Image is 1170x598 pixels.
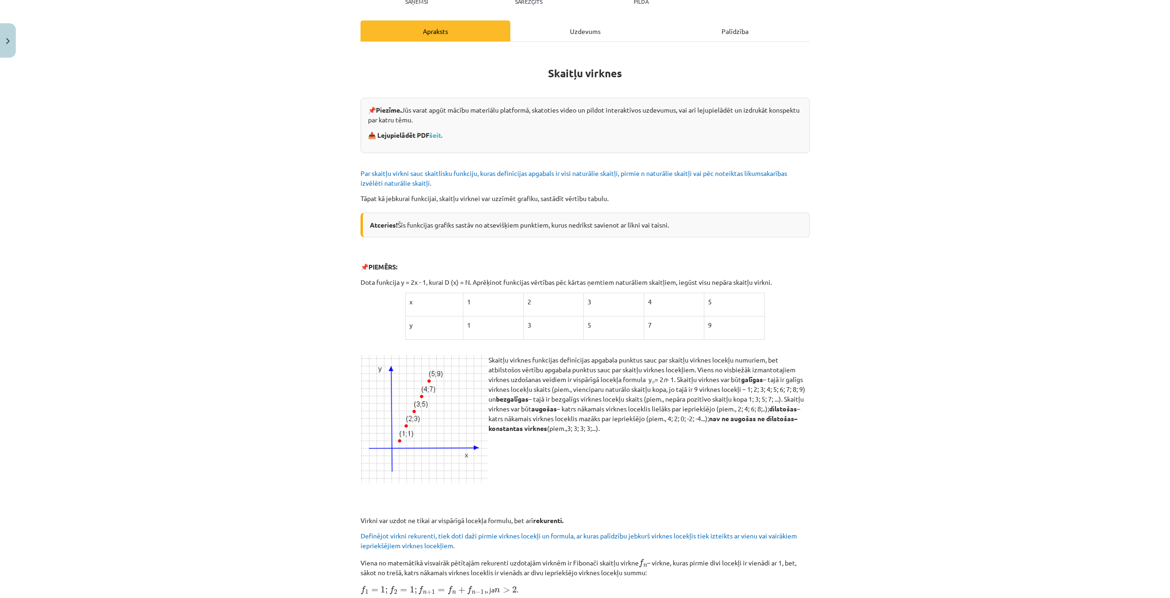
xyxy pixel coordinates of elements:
[448,586,453,594] span: f
[410,586,415,593] span: 1
[361,355,810,433] p: Skaitļu virknes funkcijas definīcijas apgabala punktus sauc par skaitļu virknes locekļu numuriem,...
[361,20,510,41] div: Apraksts
[458,587,465,593] span: +
[794,414,797,423] strong: –
[6,38,10,44] img: icon-close-lesson-0947bae3869378f0d4975bcd49f059093ad1ed9edebbc8119c70593378902aed.svg
[361,586,366,594] span: f
[741,375,763,383] b: galīgas
[429,131,442,139] a: šeit.
[438,589,445,592] span: =
[467,297,519,307] p: 1
[381,586,385,593] span: 1
[481,590,484,594] span: 1
[475,590,481,595] span: −
[415,588,417,594] span: ;
[488,424,547,432] b: konstantas virknes
[639,559,644,567] span: f
[368,262,397,271] b: PIEMĒRS:
[503,587,510,593] span: >
[663,375,667,383] em: n
[361,213,810,237] div: Šīs funkcijas grafiks sastāv no atsevišķiem punktiem, kurus nedrīkst savienot ar līkni vai taisni.
[361,262,810,272] p: 📌
[769,404,797,413] b: dilstošas
[495,588,500,593] span: n
[652,378,655,385] em: n
[370,221,398,229] b: Atceries!
[708,320,761,330] p: 9
[361,277,810,287] p: Dota funkcija y = 2x - 1, kurai D (x) = N. Aprēķinot funkcijas vērtības pēc kārtas ņemtiem naturā...
[660,20,810,41] div: Palīdzība
[432,590,435,594] span: 1
[423,591,427,594] span: n
[361,516,810,525] p: Virkni var uzdot ne tikai ar vispārīgā locekļa formulu, bet arī
[467,320,519,330] p: 1
[368,131,444,139] strong: 📥 Lejupielādēt PDF
[409,297,459,307] p: x
[709,414,794,423] b: nav ne augošas ne dilstošas
[588,320,640,330] p: 5
[648,320,700,330] p: 7
[389,586,394,594] span: f
[643,564,647,567] span: n
[531,404,557,413] b: augošas
[418,586,423,594] span: f
[385,588,388,594] span: ;
[496,395,528,403] b: bezgalīgas
[548,67,622,80] b: Skaitļu virknes
[427,590,432,595] span: +
[484,590,487,594] span: ,
[365,590,368,594] span: 1
[361,531,797,550] span: Definējot virkni rekurenti, tiek doti daži pirmie virknes locekļi un formula, ar kuras palīdzību ...
[533,516,563,524] b: rekurenti.
[376,106,401,114] strong: Piezīme.
[467,586,472,594] span: f
[588,297,640,307] p: 3
[409,320,459,330] p: y
[472,591,475,594] span: n
[361,169,787,187] span: Par skaitļu virkni sauc skaitlisku funkciju, kuras definīcijas apgabals ir visi naturālie skaitļi...
[371,589,378,592] span: =
[361,556,810,578] p: Viena no matemātikā visvairāk pētītajām rekurenti uzdotajām virknēm ir Fibonači skaitļu virkne – ...
[452,591,456,594] span: n
[394,590,397,594] span: 2
[368,105,802,125] p: 📌 Jūs varat apgūt mācību materiālu platformā, skatoties video un pildot interaktīvos uzdevumus, v...
[361,194,810,203] p: Tāpat kā jebkurai funkcijai, skaitļu virknei var uzzīmēt grafiku, sastādīt vērtību tabulu.
[528,320,580,330] p: 3
[648,297,700,307] p: 4
[528,297,580,307] p: 2
[510,20,660,41] div: Uzdevums
[512,586,517,593] span: 2
[400,589,407,592] span: =
[361,583,810,595] p: , ja .
[708,297,761,307] p: 5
